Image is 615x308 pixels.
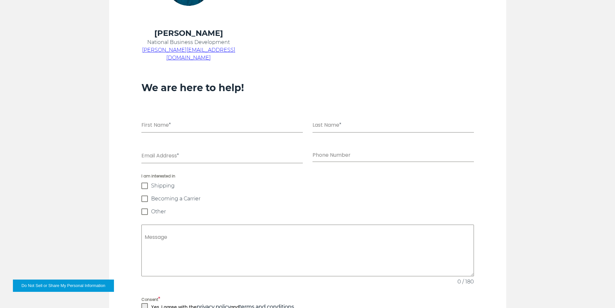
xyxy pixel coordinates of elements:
[151,183,175,189] span: Shipping
[151,208,166,215] span: Other
[142,47,235,61] a: [PERSON_NAME][EMAIL_ADDRESS][DOMAIN_NAME]
[151,196,200,202] span: Becoming a Carrier
[141,38,236,46] p: National Business Development
[141,196,474,202] label: Becoming a Carrier
[141,208,474,215] label: Other
[141,295,474,303] label: Consent
[457,278,474,286] span: 0 / 180
[141,173,474,179] span: I am interested in
[13,280,114,292] button: Do Not Sell or Share My Personal Information
[141,183,474,189] label: Shipping
[141,82,474,94] h3: We are here to help!
[141,28,236,38] h4: [PERSON_NAME]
